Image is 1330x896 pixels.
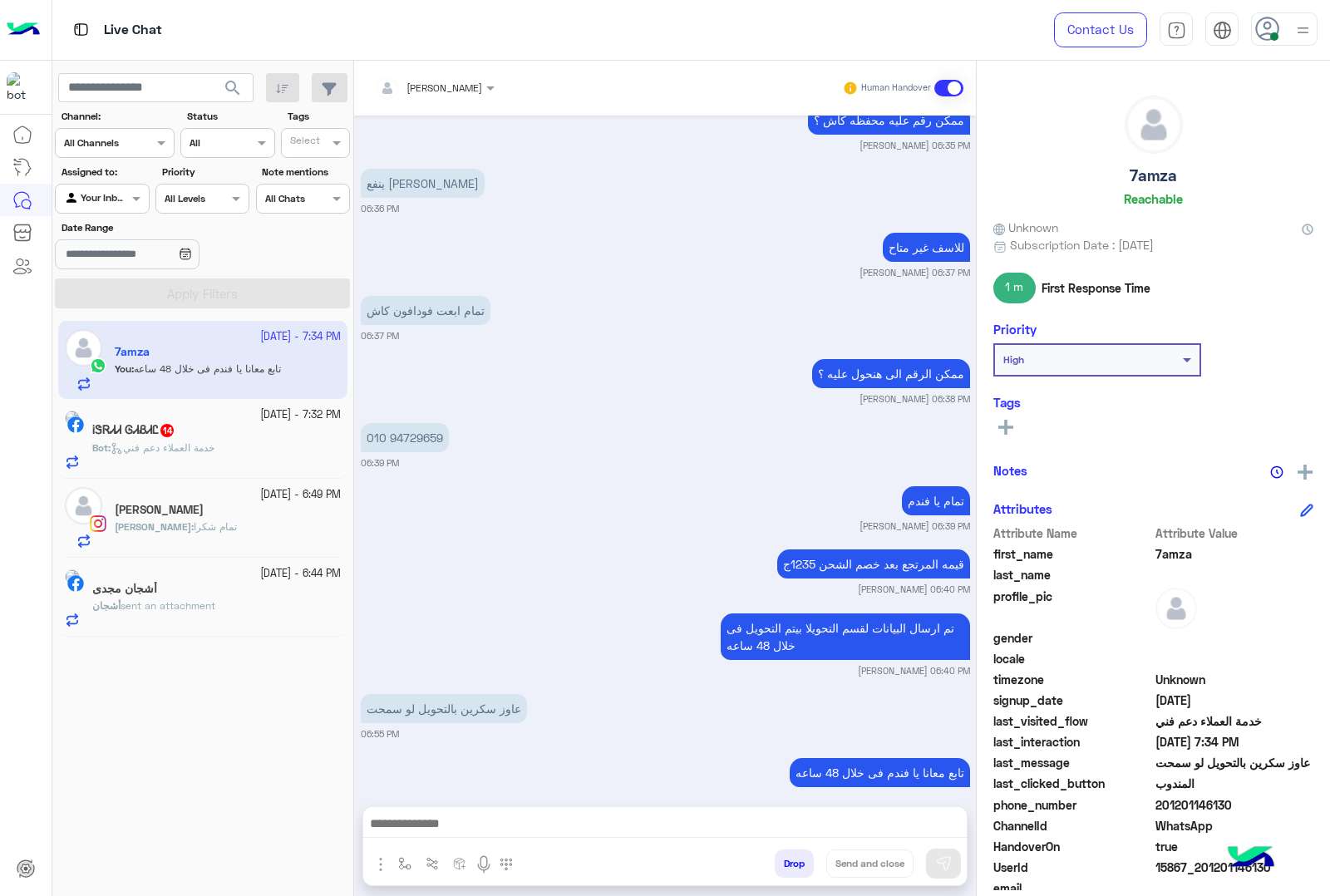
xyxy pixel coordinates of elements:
[993,838,1152,855] span: HandoverOn
[993,754,1152,771] span: last_message
[92,599,121,612] span: أشجان
[860,519,970,533] small: [PERSON_NAME] 06:39 PM
[453,857,466,870] img: create order
[1155,629,1314,647] span: null
[65,411,80,426] img: picture
[777,549,970,578] p: 14/10/2025, 6:40 PM
[92,423,175,437] h5: ᎥᏕᏒᏗᏗ ᎶᏗᏰᏗᏝ
[1155,838,1314,855] span: true
[1155,712,1314,730] span: خدمة العملاء دعم فني
[1124,191,1183,206] h6: Reachable
[194,520,237,533] span: تمام شكرا
[361,296,490,325] p: 14/10/2025, 6:37 PM
[1298,465,1313,480] img: add
[92,582,157,596] h5: أشجان مجدى
[361,727,399,741] small: 06:55 PM
[993,501,1052,516] h6: Attributes
[92,441,111,454] b: :
[1160,12,1193,47] a: tab
[993,796,1152,814] span: phone_number
[7,72,37,102] img: 713415422032625
[115,520,191,533] span: [PERSON_NAME]
[858,664,970,677] small: [PERSON_NAME] 06:40 PM
[361,694,527,723] p: 14/10/2025, 6:55 PM
[993,817,1152,834] span: ChannelId
[1222,830,1280,888] img: hulul-logo.png
[223,78,243,98] span: search
[55,278,350,308] button: Apply Filters
[1155,733,1314,751] span: 2025-10-14T16:34:37.7Z
[993,545,1152,563] span: first_name
[419,849,446,877] button: Trigger scenario
[860,392,970,406] small: [PERSON_NAME] 06:38 PM
[860,266,970,279] small: [PERSON_NAME] 06:37 PM
[993,219,1058,236] span: Unknown
[260,487,341,503] small: [DATE] - 6:49 PM
[288,109,348,124] label: Tags
[1130,166,1177,185] h5: 7amza
[67,575,84,592] img: Facebook
[260,566,341,582] small: [DATE] - 6:44 PM
[775,849,814,878] button: Drop
[371,854,391,874] img: send attachment
[993,712,1152,730] span: last_visited_flow
[1042,279,1150,297] span: First Response Time
[993,273,1036,303] span: 1 m
[361,202,399,215] small: 06:36 PM
[1126,96,1182,153] img: defaultAdmin.png
[90,515,106,532] img: Instagram
[935,855,952,872] img: send message
[260,407,341,423] small: [DATE] - 7:32 PM
[67,416,84,433] img: Facebook
[71,19,91,40] img: tab
[213,73,254,109] button: search
[993,692,1152,709] span: signup_date
[65,487,102,524] img: defaultAdmin.png
[993,322,1037,337] h6: Priority
[62,109,173,124] label: Channel:
[361,456,399,470] small: 06:39 PM
[1155,545,1314,563] span: 7amza
[993,524,1152,542] span: Attribute Name
[1155,859,1314,876] span: 15867_201201146130
[858,583,970,596] small: [PERSON_NAME] 06:40 PM
[406,81,482,94] span: [PERSON_NAME]
[993,671,1152,688] span: timezone
[1155,775,1314,792] span: المندوب
[446,849,474,877] button: create order
[993,588,1152,626] span: profile_pic
[1155,671,1314,688] span: Unknown
[1293,20,1313,41] img: profile
[993,566,1152,583] span: last_name
[392,849,419,877] button: select flow
[1155,796,1314,814] span: 201201146130
[993,775,1152,792] span: last_clicked_button
[1213,21,1232,40] img: tab
[993,463,1027,478] h6: Notes
[115,503,204,517] h5: Ahmed m algnedy
[361,169,485,198] p: 14/10/2025, 6:36 PM
[993,733,1152,751] span: last_interaction
[111,441,214,454] span: خدمة العملاء دعم فني
[993,650,1152,667] span: locale
[993,395,1313,410] h6: Tags
[1270,465,1283,479] img: notes
[160,424,174,437] span: 14
[1003,353,1024,366] b: High
[1155,588,1197,629] img: defaultAdmin.png
[162,165,248,180] label: Priority
[65,569,80,584] img: picture
[104,19,162,42] p: Live Chat
[902,486,970,515] p: 14/10/2025, 6:39 PM
[262,165,347,180] label: Note mentions
[1155,524,1314,542] span: Attribute Value
[861,81,931,95] small: Human Handover
[1167,21,1186,40] img: tab
[361,423,449,452] p: 14/10/2025, 6:39 PM
[62,165,147,180] label: Assigned to:
[1155,692,1314,709] span: 2025-10-12T07:27:08.149Z
[1155,817,1314,834] span: 2
[993,629,1152,647] span: gender
[826,849,914,878] button: Send and close
[1155,754,1314,771] span: عاوز سكرين بالتحويل لو سمحت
